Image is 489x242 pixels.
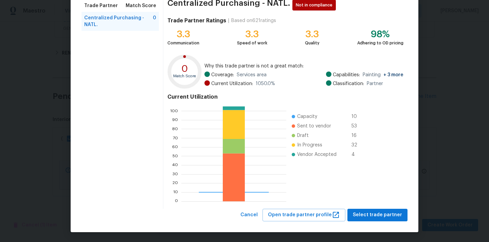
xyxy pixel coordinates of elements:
span: Sent to vendor [297,123,331,129]
span: Open trade partner profile [268,211,340,219]
text: 50 [173,154,178,158]
span: Painting [363,72,403,78]
div: 3.3 [237,31,267,38]
text: 70 [173,136,178,140]
span: Cancel [240,211,258,219]
span: Trade Partner [84,2,118,9]
text: 60 [172,145,178,149]
span: 1050.0 % [256,80,275,87]
div: Adhering to OD pricing [357,40,403,46]
div: 3.3 [305,31,320,38]
text: 80 [172,127,178,131]
text: 40 [172,163,178,167]
span: Services area [237,72,267,78]
span: Vendor Accepted [297,151,337,158]
span: 53 [351,123,362,129]
button: Open trade partner profile [262,209,345,221]
span: Capabilities: [333,72,360,78]
text: 90 [172,118,178,122]
h4: Current Utilization [167,94,403,100]
span: In Progress [297,142,322,148]
span: Select trade partner [353,211,402,219]
text: 30 [173,172,178,176]
text: 100 [170,109,178,113]
text: 10 [173,190,178,194]
div: Based on 621 ratings [231,17,276,24]
span: Coverage: [211,72,234,78]
div: Speed of work [237,40,267,46]
span: Not in compliance [296,2,335,8]
span: Current Utilization: [211,80,253,87]
div: | [226,17,231,24]
button: Cancel [238,209,260,221]
span: 0 [153,15,156,28]
span: Draft [297,132,309,139]
span: Match Score [126,2,156,9]
div: Quality [305,40,320,46]
text: 0 [175,199,178,203]
div: Communication [167,40,199,46]
span: Classification: [333,80,364,87]
span: Centralized Purchasing - NATL. [84,15,153,28]
div: 98% [357,31,403,38]
span: 10 [351,113,362,120]
span: + 3 more [383,73,403,77]
div: 3.3 [167,31,199,38]
button: Select trade partner [347,209,407,221]
span: Why this trade partner is not a great match: [204,63,403,69]
span: 16 [351,132,362,139]
span: Capacity [297,113,317,120]
span: 4 [351,151,362,158]
span: Partner [367,80,383,87]
text: Match Score [173,74,196,78]
text: 0 [181,64,188,74]
text: 20 [173,181,178,185]
h4: Trade Partner Ratings [167,17,226,24]
span: 32 [351,142,362,148]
